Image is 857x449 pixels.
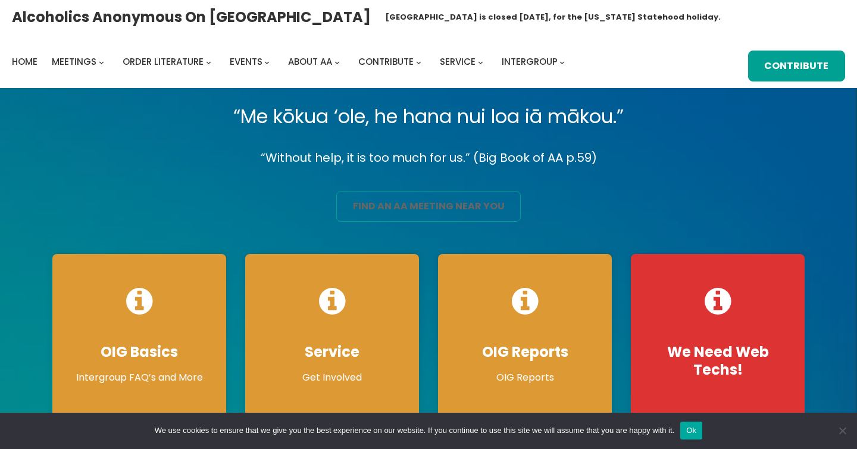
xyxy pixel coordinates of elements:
[440,54,476,70] a: Service
[123,55,204,68] span: Order Literature
[230,55,262,68] span: Events
[288,55,332,68] span: About AA
[52,54,96,70] a: Meetings
[358,55,414,68] span: Contribute
[502,55,558,68] span: Intergroup
[358,54,414,70] a: Contribute
[64,343,214,361] h4: OIG Basics
[643,343,793,379] h4: We Need Web Techs!
[12,55,37,68] span: Home
[478,59,483,64] button: Service submenu
[334,59,340,64] button: About AA submenu
[440,55,476,68] span: Service
[416,59,421,64] button: Contribute submenu
[12,54,37,70] a: Home
[43,147,814,168] p: “Without help, it is too much for us.” (Big Book of AA p.59)
[12,54,569,70] nav: Intergroup
[502,54,558,70] a: Intergroup
[230,54,262,70] a: Events
[450,343,600,361] h4: OIG Reports
[43,100,814,133] p: “Me kōkua ‘ole, he hana nui loa iā mākou.”
[99,59,104,64] button: Meetings submenu
[680,422,702,439] button: Ok
[288,54,332,70] a: About AA
[836,425,848,437] span: No
[336,191,521,222] a: find an aa meeting near you
[264,59,270,64] button: Events submenu
[559,59,565,64] button: Intergroup submenu
[12,4,371,30] a: Alcoholics Anonymous on [GEOGRAPHIC_DATA]
[385,11,721,23] h1: [GEOGRAPHIC_DATA] is closed [DATE], for the [US_STATE] Statehood holiday.
[64,370,214,385] p: Intergroup FAQ’s and More
[257,343,407,361] h4: Service
[155,425,674,437] span: We use cookies to ensure that we give you the best experience on our website. If you continue to ...
[450,370,600,385] p: OIG Reports
[748,51,845,81] a: Contribute
[206,59,211,64] button: Order Literature submenu
[52,55,96,68] span: Meetings
[257,370,407,385] p: Get Involved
